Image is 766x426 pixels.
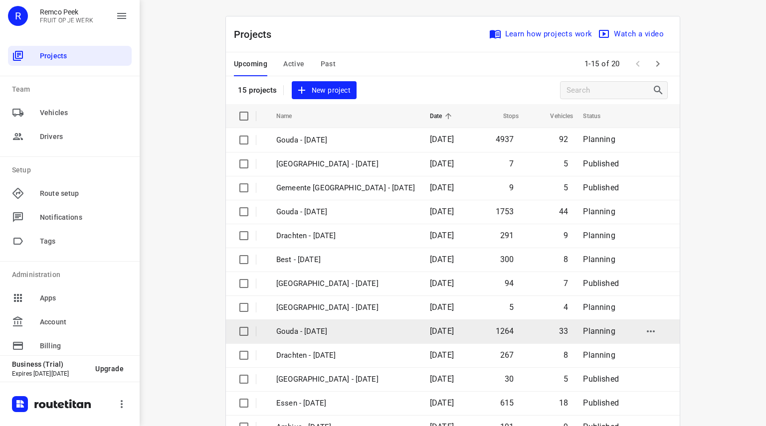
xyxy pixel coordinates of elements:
span: Date [430,110,455,122]
span: Upgrade [95,365,124,373]
span: 267 [500,350,514,360]
p: Gouda - [DATE] [276,326,415,337]
span: 9 [509,183,514,192]
div: Notifications [8,207,132,227]
span: 4 [564,302,568,312]
span: Status [583,110,613,122]
p: Drachten - Tuesday [276,350,415,361]
span: Apps [40,293,128,303]
span: [DATE] [430,326,454,336]
p: Gemeente Rotterdam - Monday [276,374,415,385]
span: 5 [564,183,568,192]
span: [DATE] [430,398,454,408]
span: Published [583,159,619,168]
span: 1-15 of 20 [580,53,624,75]
p: Remco Peek [40,8,93,16]
span: Planning [583,135,615,144]
button: New project [292,81,357,100]
span: 18 [559,398,568,408]
input: Search projects [567,83,652,98]
span: 1753 [496,207,514,216]
span: Next Page [648,54,668,74]
span: 8 [564,255,568,264]
span: 7 [509,159,514,168]
span: 7 [564,279,568,288]
span: Planning [583,231,615,240]
span: 9 [564,231,568,240]
p: Essen - Monday [276,398,415,409]
div: Projects [8,46,132,66]
div: Account [8,312,132,332]
div: Drivers [8,127,132,146]
span: 30 [505,374,514,384]
span: Past [321,58,336,70]
span: [DATE] [430,183,454,192]
p: Administration [12,270,132,280]
span: Vehicles [40,108,128,118]
span: Drivers [40,132,128,142]
div: Route setup [8,183,132,203]
p: [GEOGRAPHIC_DATA] - [DATE] [276,278,415,289]
span: Active [283,58,304,70]
div: Apps [8,288,132,308]
span: Name [276,110,305,122]
p: Business (Trial) [12,360,87,368]
span: Upcoming [234,58,267,70]
span: 291 [500,231,514,240]
div: Search [652,84,667,96]
span: Account [40,317,128,327]
span: [DATE] [430,231,454,240]
span: [DATE] [430,350,454,360]
span: Previous Page [628,54,648,74]
div: Vehicles [8,103,132,123]
span: Planning [583,326,615,336]
p: Best - Tuesday [276,254,415,266]
span: Route setup [40,188,128,199]
span: [DATE] [430,302,454,312]
span: [DATE] [430,374,454,384]
span: 94 [505,279,514,288]
span: Published [583,374,619,384]
p: FRUIT OP JE WERK [40,17,93,24]
span: [DATE] [430,255,454,264]
div: Tags [8,231,132,251]
span: 1264 [496,326,514,336]
p: Gouda - [DATE] [276,135,415,146]
button: Upgrade [87,360,132,378]
span: [DATE] [430,159,454,168]
span: 615 [500,398,514,408]
span: [DATE] [430,135,454,144]
span: Published [583,183,619,192]
p: Team [12,84,132,95]
span: 300 [500,255,514,264]
span: New project [298,84,351,97]
span: 33 [559,326,568,336]
span: Planning [583,207,615,216]
span: 44 [559,207,568,216]
span: Vehicles [537,110,573,122]
span: 5 [564,159,568,168]
div: R [8,6,28,26]
p: Setup [12,165,132,175]
span: 8 [564,350,568,360]
p: Expires [DATE][DATE] [12,370,87,377]
p: Gemeente [GEOGRAPHIC_DATA] - [DATE] [276,182,415,194]
span: 4937 [496,135,514,144]
p: 15 projects [238,86,277,95]
p: Gouda - [DATE] [276,206,415,218]
p: [GEOGRAPHIC_DATA] - [DATE] [276,302,415,313]
span: [DATE] [430,279,454,288]
span: Planning [583,302,615,312]
span: 5 [564,374,568,384]
p: Projects [234,27,280,42]
span: 92 [559,135,568,144]
span: Tags [40,236,128,247]
span: Planning [583,350,615,360]
span: Published [583,398,619,408]
span: Published [583,279,619,288]
span: Billing [40,341,128,351]
span: Notifications [40,212,128,223]
p: Drachten - Wednesday [276,230,415,242]
span: Stops [490,110,519,122]
span: Planning [583,255,615,264]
